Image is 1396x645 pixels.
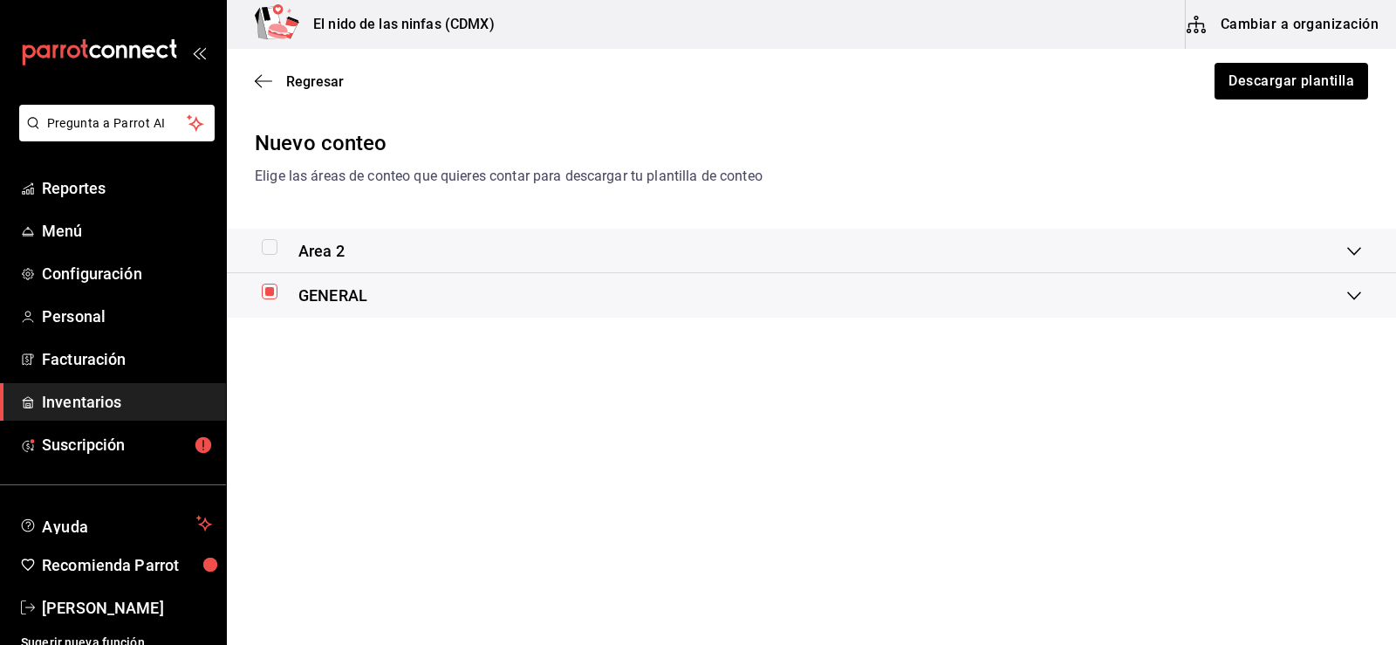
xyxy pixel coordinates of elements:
[1215,63,1368,99] button: Descargar plantilla
[227,273,1396,318] div: GENERAL
[42,347,212,371] span: Facturación
[42,513,189,534] span: Ayuda
[42,553,212,577] span: Recomienda Parrot
[47,114,188,133] span: Pregunta a Parrot AI
[42,305,212,328] span: Personal
[299,14,495,35] h3: El nido de las ninfas (CDMX)
[298,284,367,307] span: GENERAL
[255,127,1368,159] div: Nuevo conteo
[192,45,206,59] button: open_drawer_menu
[42,433,212,456] span: Suscripción
[42,390,212,414] span: Inventarios
[255,73,344,90] button: Regresar
[227,229,1396,273] div: Area 2
[42,262,212,285] span: Configuración
[42,176,212,200] span: Reportes
[12,127,215,145] a: Pregunta a Parrot AI
[42,596,212,620] span: [PERSON_NAME]
[42,219,212,243] span: Menú
[286,73,344,90] span: Regresar
[255,166,1368,187] div: Elige las áreas de conteo que quieres contar para descargar tu plantilla de conteo
[298,239,345,263] span: Area 2
[19,105,215,141] button: Pregunta a Parrot AI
